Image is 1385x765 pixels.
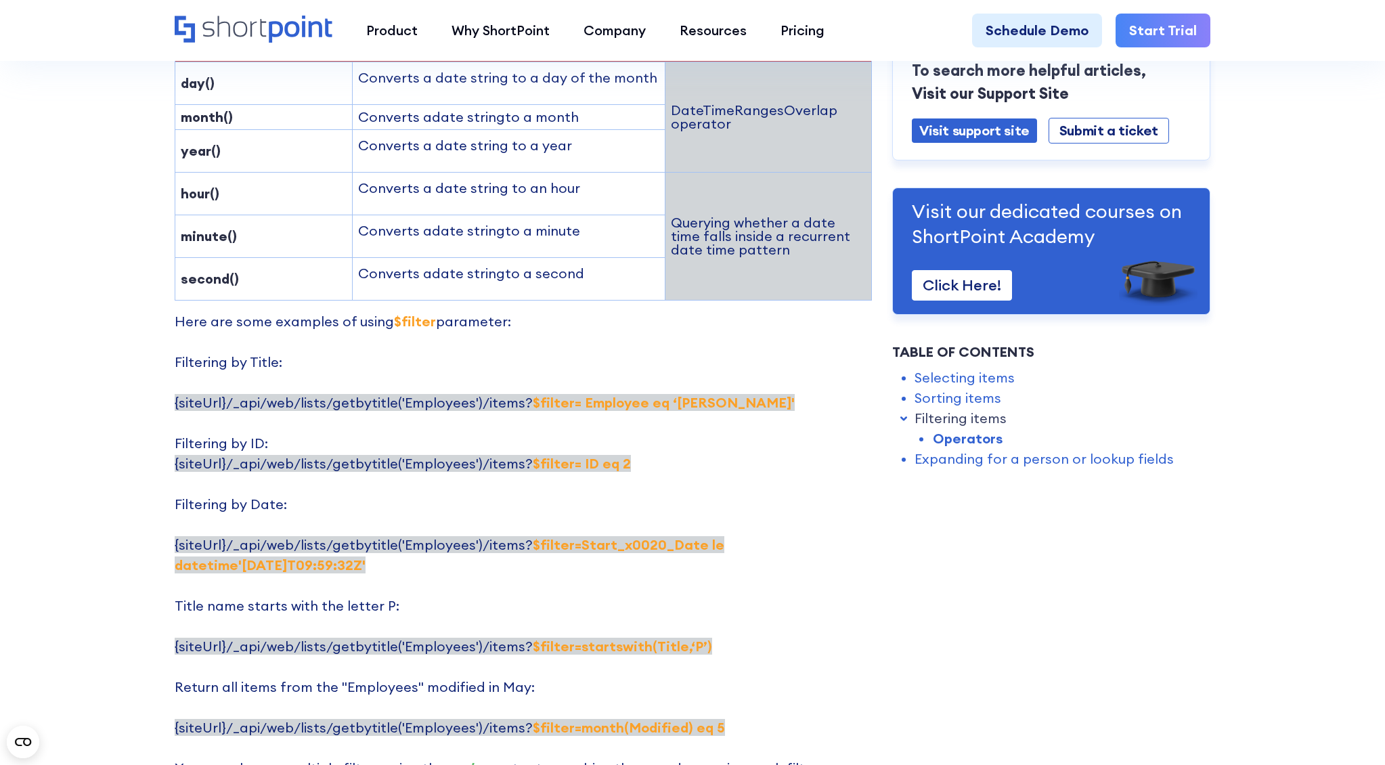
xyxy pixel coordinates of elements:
strong: hour( [181,185,215,202]
div: Chat-Widget [1141,608,1385,765]
p: To search more helpful articles, Visit our Support Site [912,59,1191,105]
iframe: Chat Widget [1141,608,1385,765]
a: Product [349,14,435,47]
strong: $filter= ID eq 2 [533,455,631,472]
a: Visit support site [912,118,1037,143]
div: Pricing [781,20,825,41]
span: date string [432,108,505,125]
a: Company [567,14,663,47]
strong: day() [181,74,215,91]
td: Converts a to a month [352,105,665,130]
span: date string [432,222,505,239]
span: {siteUrl}/_api/web/lists/getbytitle('Employees')/items? [175,394,795,411]
span: {siteUrl}/_api/web/lists/getbytitle('Employees')/items? [175,536,724,573]
p: Converts a date string to an hour [358,178,659,198]
strong: ) [215,185,219,202]
p: Visit our dedicated courses on ShortPoint Academy [912,199,1191,248]
p: Converts a date string to a year [358,135,659,156]
strong: minute() [181,227,237,244]
td: Querying whether a date time falls inside a recurrent date time pattern [665,173,871,301]
span: {siteUrl}/_api/web/lists/getbytitle('Employees')/items? [175,638,712,655]
span: {siteUrl}/_api/web/lists/getbytitle('Employees')/items? [175,455,631,472]
a: Sorting items [915,388,1001,408]
strong: $filter=month(Modified) eq 5 [533,719,725,736]
strong: second() [181,270,239,287]
button: Open CMP widget [7,726,39,758]
a: Schedule Demo [972,14,1102,47]
span: {siteUrl}/_api/web/lists/getbytitle('Employees')/items? [175,719,725,736]
div: Why ShortPoint [452,20,550,41]
strong: year() [181,142,221,159]
a: Operators [933,429,1003,449]
a: Pricing [764,14,841,47]
p: Converts a to a minute [358,221,659,241]
strong: $filter=startswith(Title,‘P’) [533,638,712,655]
strong: $filter= Employee eq ‘[PERSON_NAME]' [533,394,795,411]
a: Resources [663,14,764,47]
div: Company [584,20,646,41]
div: DateTimeRangesOverlap operator [671,104,866,131]
p: Converts a to a second [358,263,659,284]
a: Home [175,16,332,45]
div: Product [366,20,418,41]
a: Filtering items [915,408,1007,429]
a: Why ShortPoint [435,14,567,47]
a: Click Here! [912,270,1012,301]
p: Converts a date string to a day of the month [358,68,659,88]
span: date string [432,265,505,282]
a: Start Trial [1116,14,1210,47]
div: Resources [680,20,747,41]
a: Submit a ticket [1049,118,1169,144]
a: Selecting items [915,368,1015,388]
strong: month() [181,108,233,125]
a: Expanding for a person or lookup fields [915,449,1174,469]
strong: $filter [394,313,436,330]
div: Table of Contents [892,342,1210,362]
